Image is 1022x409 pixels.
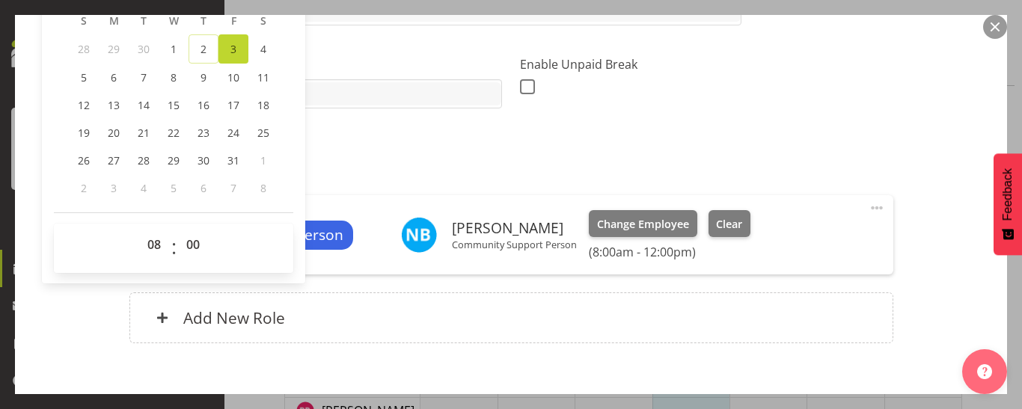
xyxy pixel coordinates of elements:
[198,98,209,112] span: 16
[168,98,180,112] span: 15
[977,364,992,379] img: help-xxl-2.png
[230,42,236,56] span: 3
[257,126,269,140] span: 25
[141,181,147,195] span: 4
[69,147,99,174] a: 26
[716,216,742,233] span: Clear
[218,34,248,64] a: 3
[69,64,99,91] a: 5
[111,181,117,195] span: 3
[218,64,248,91] a: 10
[141,70,147,84] span: 7
[198,126,209,140] span: 23
[129,147,159,174] a: 28
[159,64,189,91] a: 8
[260,153,266,167] span: 1
[78,153,90,167] span: 26
[260,42,266,56] span: 4
[168,153,180,167] span: 29
[141,13,147,28] span: T
[69,119,99,147] a: 19
[159,34,189,64] a: 1
[189,147,218,174] a: 30
[589,210,697,237] button: Change Employee
[189,91,218,119] a: 16
[248,91,278,119] a: 18
[129,159,893,177] h5: Roles
[401,217,437,253] img: nena-barwell11370.jpg
[201,13,206,28] span: T
[227,126,239,140] span: 24
[218,91,248,119] a: 17
[260,13,266,28] span: S
[230,181,236,195] span: 7
[138,126,150,140] span: 21
[218,147,248,174] a: 31
[168,126,180,140] span: 22
[257,70,269,84] span: 11
[171,70,177,84] span: 8
[99,119,129,147] a: 20
[1001,168,1015,221] span: Feedback
[597,216,689,233] span: Change Employee
[159,91,189,119] a: 15
[169,13,179,28] span: W
[248,119,278,147] a: 25
[111,70,117,84] span: 6
[109,13,119,28] span: M
[189,119,218,147] a: 23
[198,153,209,167] span: 30
[171,181,177,195] span: 5
[231,13,236,28] span: F
[99,91,129,119] a: 13
[69,91,99,119] a: 12
[227,70,239,84] span: 10
[78,126,90,140] span: 19
[171,42,177,56] span: 1
[99,147,129,174] a: 27
[138,98,150,112] span: 14
[189,34,218,64] a: 2
[201,42,206,56] span: 2
[81,70,87,84] span: 5
[138,153,150,167] span: 28
[248,34,278,64] a: 4
[159,147,189,174] a: 29
[129,91,159,119] a: 14
[260,181,266,195] span: 8
[452,239,577,250] p: Community Support Person
[257,98,269,112] span: 18
[108,98,120,112] span: 13
[709,210,751,237] button: Clear
[78,98,90,112] span: 12
[78,42,90,56] span: 28
[189,64,218,91] a: 9
[81,13,87,28] span: S
[183,308,285,327] h6: Add New Role
[218,119,248,147] a: 24
[589,245,750,259] h6: (8:00am - 12:00pm)
[227,153,239,167] span: 31
[129,119,159,147] a: 21
[227,98,239,112] span: 17
[520,55,741,73] label: Enable Unpaid Break
[108,126,120,140] span: 20
[994,153,1022,255] button: Feedback - Show survey
[138,42,150,56] span: 30
[108,153,120,167] span: 27
[452,220,577,236] h6: [PERSON_NAME]
[81,181,87,195] span: 2
[201,70,206,84] span: 9
[201,181,206,195] span: 6
[159,119,189,147] a: 22
[99,64,129,91] a: 6
[129,64,159,91] a: 7
[248,64,278,91] a: 11
[108,42,120,56] span: 29
[171,230,177,267] span: :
